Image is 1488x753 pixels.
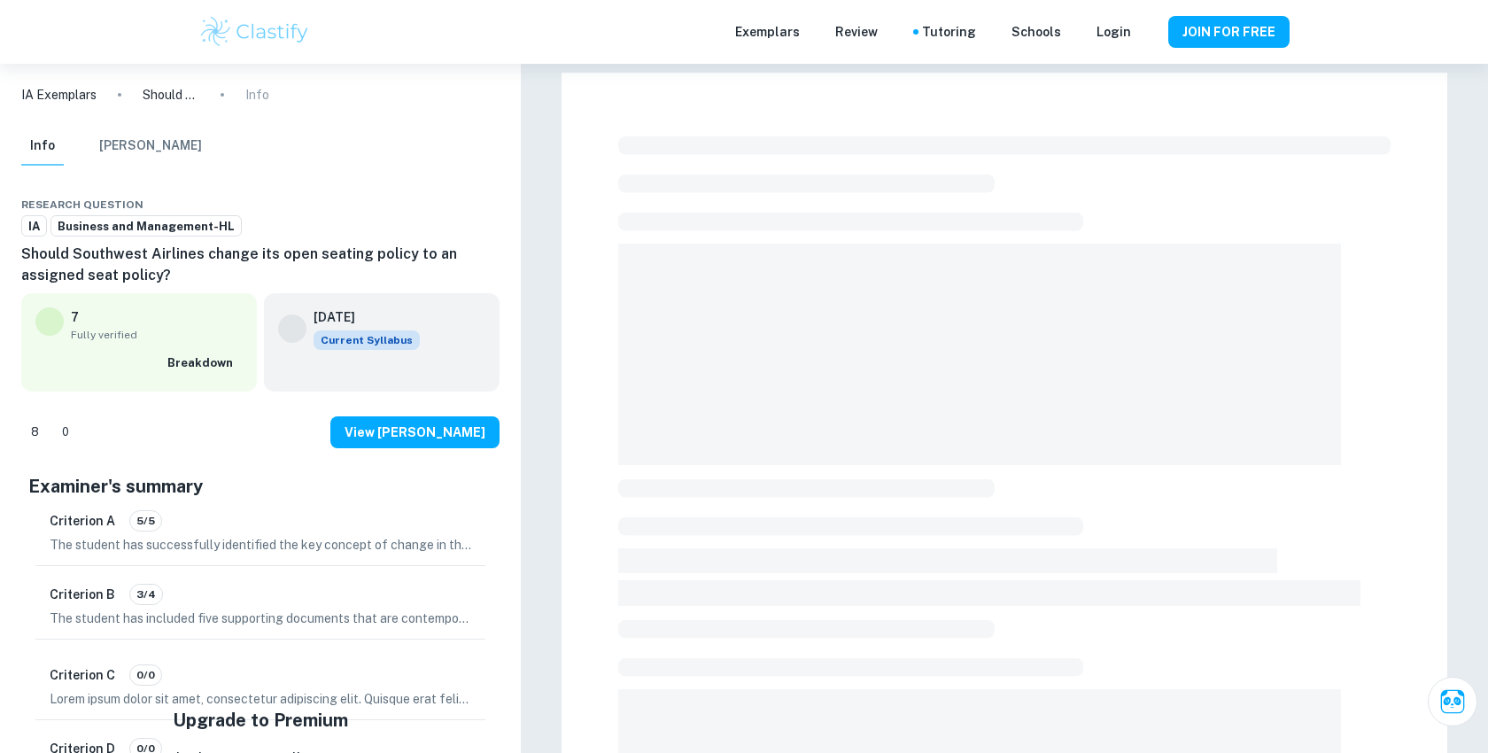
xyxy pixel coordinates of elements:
[922,22,976,42] a: Tutoring
[163,350,243,376] button: Breakdown
[450,194,464,215] div: Download
[1428,677,1477,726] button: Ask Clai
[1145,27,1154,36] button: Help and Feedback
[330,416,500,448] button: View [PERSON_NAME]
[52,418,79,446] div: Dislike
[21,127,64,166] button: Info
[21,197,143,213] span: Research question
[99,127,202,166] button: [PERSON_NAME]
[1011,22,1061,42] a: Schools
[432,194,446,215] div: Share
[735,22,800,42] p: Exemplars
[468,194,482,215] div: Bookmark
[52,423,79,441] span: 0
[71,307,79,327] p: 7
[485,194,500,215] div: Report issue
[173,707,348,734] h5: Upgrade to Premium
[51,218,241,236] span: Business and Management-HL
[198,14,311,50] img: Clastify logo
[50,535,471,555] p: The student has successfully identified the key concept of change in their IA, focusing on Southw...
[314,330,420,350] span: Current Syllabus
[1097,22,1131,42] a: Login
[22,218,46,236] span: IA
[314,330,420,350] div: This exemplar is based on the current syllabus. Feel free to refer to it for inspiration/ideas wh...
[28,473,492,500] h5: Examiner's summary
[314,307,406,327] h6: [DATE]
[50,585,115,604] h6: Criterion B
[130,586,162,602] span: 3/4
[245,85,269,105] p: Info
[21,418,49,446] div: Like
[21,423,49,441] span: 8
[50,511,115,531] h6: Criterion A
[50,215,242,237] a: Business and Management-HL
[21,244,500,286] h6: Should Southwest Airlines change its open seating policy to an assigned seat policy?
[71,327,243,343] span: Fully verified
[21,215,47,237] a: IA
[130,513,161,529] span: 5/5
[835,22,878,42] p: Review
[21,85,97,105] a: IA Exemplars
[50,609,471,628] p: The student has included five supporting documents that are contemporary, published within the la...
[143,85,199,105] p: Should Southwest Airlines change its open seating policy to an assigned seat policy?
[1168,16,1290,48] button: JOIN FOR FREE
